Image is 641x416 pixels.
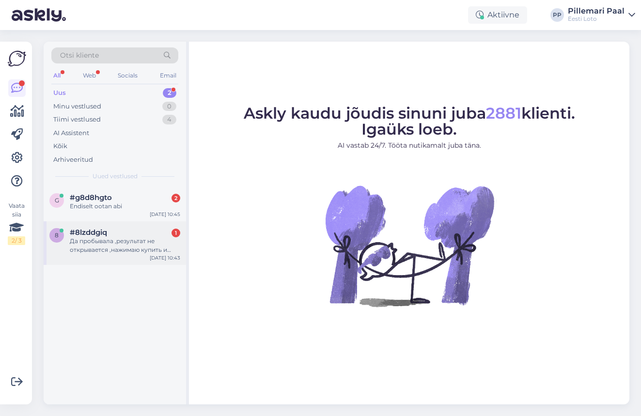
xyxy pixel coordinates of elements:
div: Eesti Loto [568,15,625,23]
span: Askly kaudu jõudis sinuni juba klienti. Igaüks loeb. [244,104,575,139]
div: Vaata siia [8,201,25,245]
span: #g8d8hgto [70,193,112,202]
div: Tiimi vestlused [53,115,101,124]
div: 1 [172,229,180,237]
div: Aktiivne [468,6,527,24]
div: Minu vestlused [53,102,101,111]
div: 0 [162,102,176,111]
img: Askly Logo [8,49,26,68]
img: No Chat active [322,158,497,333]
p: AI vastab 24/7. Tööta nutikamalt juba täna. [244,140,575,151]
div: [DATE] 10:43 [150,254,180,262]
div: Email [158,69,178,82]
div: Uus [53,88,66,98]
div: Kõik [53,141,67,151]
div: [DATE] 10:45 [150,211,180,218]
span: 8 [55,231,59,239]
div: Да пробывала ,результат не открывается ,нажимаю купить и ничего не открывается [70,237,180,254]
div: Web [81,69,98,82]
span: 2881 [486,104,521,123]
a: Pillemari PaalEesti Loto [568,7,635,23]
span: Uued vestlused [93,172,138,181]
div: Endiselt ootan abi [70,202,180,211]
span: Otsi kliente [60,50,99,61]
div: Pillemari Paal [568,7,625,15]
div: Arhiveeritud [53,155,93,165]
div: 2 [172,194,180,202]
div: All [51,69,63,82]
div: PP [550,8,564,22]
div: Socials [116,69,140,82]
span: #8lzddgiq [70,228,107,237]
div: 2 [163,88,176,98]
div: AI Assistent [53,128,89,138]
div: 2 / 3 [8,236,25,245]
span: g [55,197,59,204]
div: 4 [162,115,176,124]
